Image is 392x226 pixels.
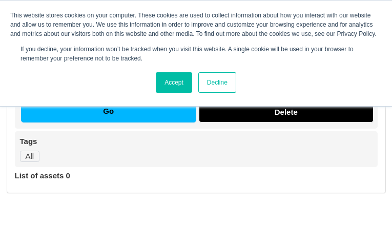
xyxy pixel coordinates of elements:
[15,167,378,185] div: List of assets 0
[20,151,40,162] a: All
[20,45,372,63] p: If you decline, your information won’t be tracked when you visit this website. A single cookie wi...
[21,102,196,122] input: Go
[10,11,382,38] div: This website stores cookies on your computer. These cookies are used to collect information about...
[20,136,373,147] h4: Tags
[198,72,236,93] a: Decline
[156,72,192,93] a: Accept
